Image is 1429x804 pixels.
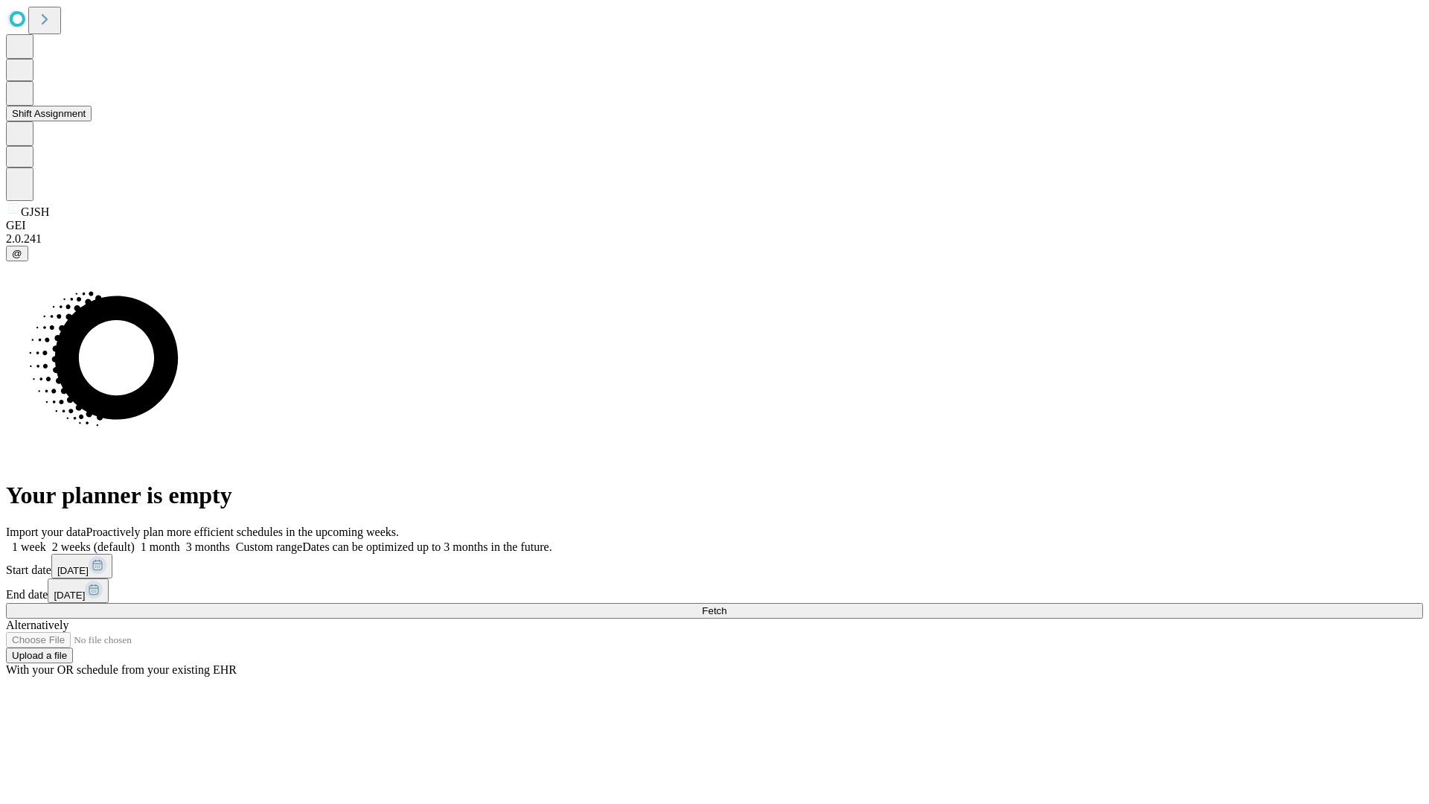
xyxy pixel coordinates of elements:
[6,482,1423,509] h1: Your planner is empty
[21,205,49,218] span: GJSH
[6,106,92,121] button: Shift Assignment
[6,219,1423,232] div: GEI
[48,578,109,603] button: [DATE]
[57,565,89,576] span: [DATE]
[51,554,112,578] button: [DATE]
[702,605,726,616] span: Fetch
[6,648,73,663] button: Upload a file
[6,232,1423,246] div: 2.0.241
[6,619,68,631] span: Alternatively
[186,540,230,553] span: 3 months
[6,578,1423,603] div: End date
[6,246,28,261] button: @
[6,554,1423,578] div: Start date
[86,526,399,538] span: Proactively plan more efficient schedules in the upcoming weeks.
[302,540,552,553] span: Dates can be optimized up to 3 months in the future.
[52,540,135,553] span: 2 weeks (default)
[6,526,86,538] span: Import your data
[12,248,22,259] span: @
[141,540,180,553] span: 1 month
[12,540,46,553] span: 1 week
[6,663,237,676] span: With your OR schedule from your existing EHR
[236,540,302,553] span: Custom range
[54,590,85,601] span: [DATE]
[6,603,1423,619] button: Fetch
